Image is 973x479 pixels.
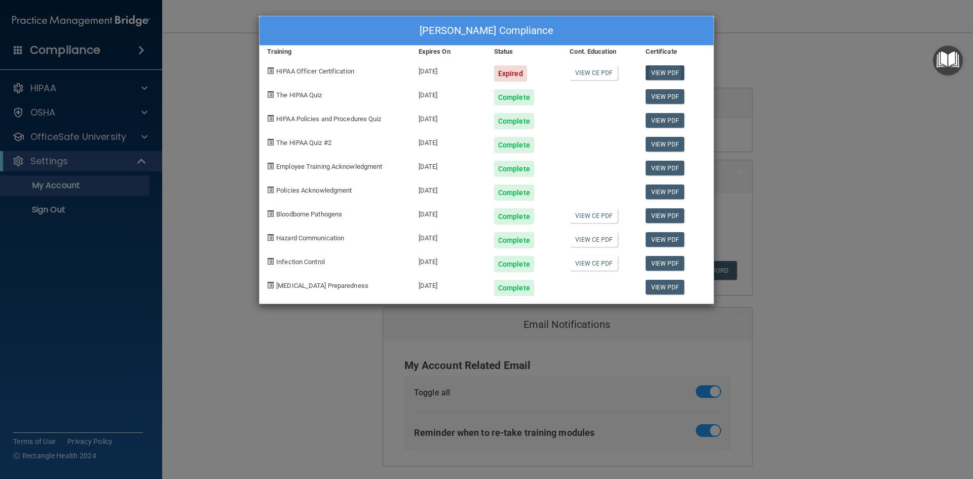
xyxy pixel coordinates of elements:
span: Bloodborne Pathogens [276,210,342,218]
a: View CE PDF [570,232,618,247]
div: Cont. Education [562,46,638,58]
div: Training [259,46,411,58]
a: View PDF [646,65,685,80]
span: Policies Acknowledgment [276,187,352,194]
div: Expires On [411,46,486,58]
div: [DATE] [411,201,486,225]
a: View PDF [646,185,685,199]
div: [DATE] [411,153,486,177]
span: HIPAA Officer Certification [276,67,354,75]
div: [DATE] [411,177,486,201]
a: View CE PDF [570,65,618,80]
div: Complete [494,161,534,177]
div: [DATE] [411,248,486,272]
div: Complete [494,208,534,225]
a: View PDF [646,280,685,294]
div: [PERSON_NAME] Compliance [259,16,714,46]
a: View PDF [646,113,685,128]
button: Open Resource Center [933,46,963,76]
div: Complete [494,137,534,153]
a: View PDF [646,256,685,271]
span: The HIPAA Quiz [276,91,322,99]
div: [DATE] [411,225,486,248]
a: View CE PDF [570,256,618,271]
span: HIPAA Policies and Procedures Quiz [276,115,381,123]
div: Complete [494,232,534,248]
div: [DATE] [411,272,486,296]
div: Certificate [638,46,714,58]
div: Complete [494,280,534,296]
a: View PDF [646,89,685,104]
span: Employee Training Acknowledgment [276,163,382,170]
a: View PDF [646,137,685,152]
div: [DATE] [411,82,486,105]
a: View CE PDF [570,208,618,223]
div: Complete [494,256,534,272]
a: View PDF [646,232,685,247]
div: Complete [494,185,534,201]
span: Hazard Communication [276,234,344,242]
span: Infection Control [276,258,325,266]
span: The HIPAA Quiz #2 [276,139,331,146]
div: Expired [494,65,527,82]
a: View PDF [646,161,685,175]
div: [DATE] [411,105,486,129]
a: View PDF [646,208,685,223]
div: Complete [494,89,534,105]
div: Status [486,46,562,58]
div: Complete [494,113,534,129]
div: [DATE] [411,58,486,82]
div: [DATE] [411,129,486,153]
span: [MEDICAL_DATA] Preparedness [276,282,368,289]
